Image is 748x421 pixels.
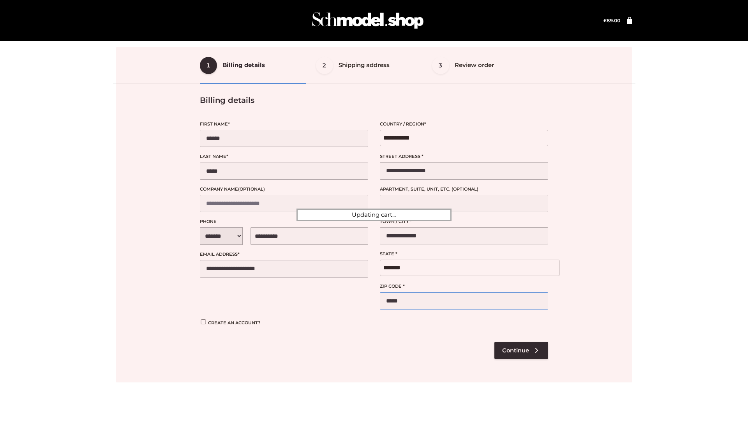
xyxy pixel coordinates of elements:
bdi: 89.00 [603,18,620,23]
img: Schmodel Admin 964 [309,5,426,36]
a: £89.00 [603,18,620,23]
div: Updating cart... [296,209,452,221]
span: £ [603,18,607,23]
